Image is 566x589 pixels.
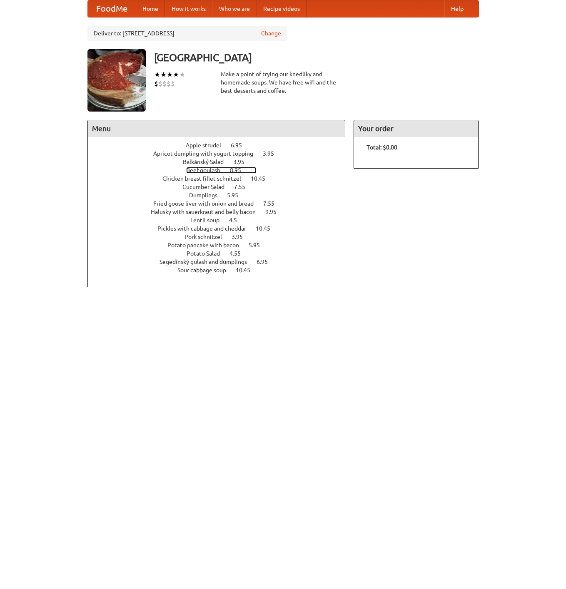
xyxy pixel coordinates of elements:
span: 10.45 [251,175,274,182]
a: Recipe videos [257,0,307,17]
a: FoodMe [88,0,136,17]
a: Halusky with sauerkraut and belly bacon 9.95 [151,209,292,215]
li: ★ [160,70,167,79]
h4: Menu [88,120,345,137]
span: 4.55 [229,250,249,257]
a: Pickles with cabbage and cheddar 10.45 [157,225,286,232]
span: Apricot dumpling with yogurt topping [153,150,262,157]
li: $ [162,79,167,88]
li: $ [167,79,171,88]
li: $ [171,79,175,88]
a: Help [444,0,470,17]
b: Total: $0.00 [367,144,397,151]
a: Home [136,0,165,17]
span: Balkánský Salad [183,159,232,165]
a: Who we are [212,0,257,17]
span: 6.95 [257,258,276,265]
span: Pork schnitzel [185,234,230,240]
span: 7.55 [263,200,283,207]
h3: [GEOGRAPHIC_DATA] [154,49,479,66]
a: Beef goulash 8.95 [186,167,257,174]
a: Dumplings 5.95 [189,192,254,199]
span: Chicken breast fillet schnitzel [162,175,249,182]
span: Cucumber Salad [182,184,233,190]
span: 5.95 [227,192,247,199]
li: ★ [173,70,179,79]
a: Pork schnitzel 3.95 [185,234,258,240]
a: Apricot dumpling with yogurt topping 3.95 [153,150,289,157]
div: Deliver to: [STREET_ADDRESS] [87,26,287,41]
a: Lentil soup 4.5 [190,217,252,224]
li: $ [154,79,158,88]
a: How it works [165,0,212,17]
span: Fried goose liver with onion and bread [153,200,262,207]
span: 6.95 [231,142,250,149]
span: Potato pancake with bacon [167,242,247,249]
span: Beef goulash [186,167,229,174]
span: Lentil soup [190,217,228,224]
div: Make a point of trying our knedlíky and homemade soups. We have free wifi and the best desserts a... [221,70,346,95]
a: Fried goose liver with onion and bread 7.55 [153,200,290,207]
span: 4.5 [229,217,245,224]
span: 5.95 [249,242,268,249]
li: ★ [167,70,173,79]
span: 3.95 [263,150,282,157]
span: 7.55 [234,184,254,190]
span: 10.45 [256,225,279,232]
a: Potato Salad 4.55 [187,250,256,257]
span: Halusky with sauerkraut and belly bacon [151,209,264,215]
span: Pickles with cabbage and cheddar [157,225,254,232]
span: Apple strudel [186,142,229,149]
a: Segedínský gulash and dumplings 6.95 [160,258,283,265]
a: Apple strudel 6.95 [186,142,257,149]
li: ★ [179,70,185,79]
a: Balkánský Salad 3.95 [183,159,260,165]
a: Change [261,29,281,37]
span: 9.95 [265,209,285,215]
li: ★ [154,70,160,79]
a: Cucumber Salad 7.55 [182,184,261,190]
span: 10.45 [236,267,259,273]
img: angular.jpg [87,49,146,112]
span: 3.95 [232,234,251,240]
a: Sour cabbage soup 10.45 [177,267,266,273]
span: 8.95 [230,167,249,174]
h4: Your order [354,120,478,137]
span: Sour cabbage soup [177,267,234,273]
span: Segedínský gulash and dumplings [160,258,255,265]
span: Potato Salad [187,250,228,257]
span: Dumplings [189,192,226,199]
a: Chicken breast fillet schnitzel 10.45 [162,175,281,182]
a: Potato pancake with bacon 5.95 [167,242,275,249]
span: 3.95 [233,159,253,165]
li: $ [158,79,162,88]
